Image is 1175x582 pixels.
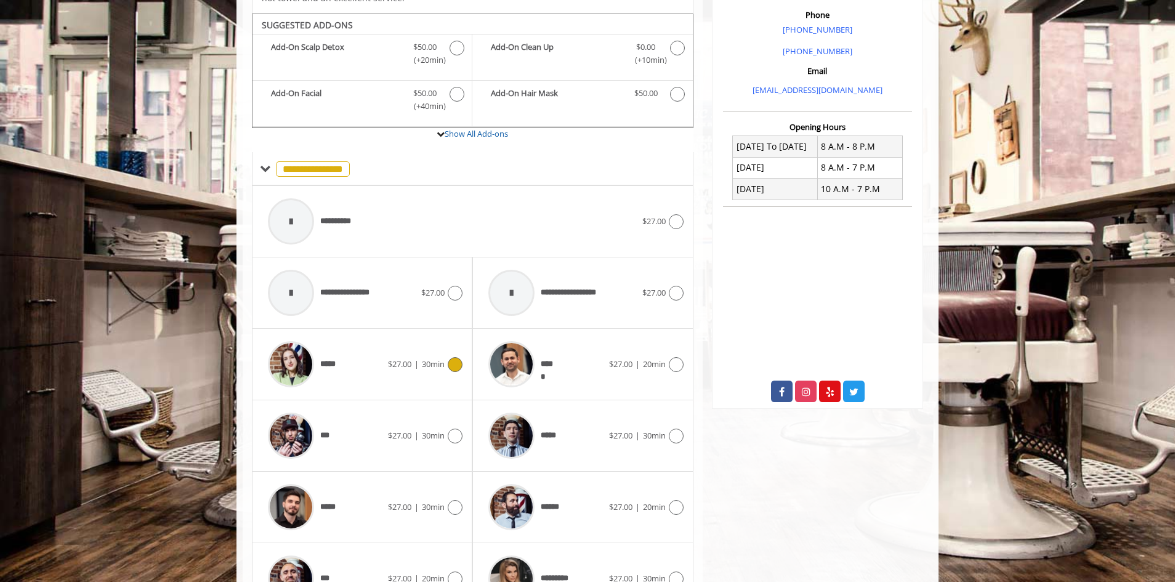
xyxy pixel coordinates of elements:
label: Add-On Scalp Detox [259,41,466,70]
span: $27.00 [609,358,632,370]
span: 30min [422,358,445,370]
b: Add-On Facial [271,87,401,113]
span: $27.00 [642,287,666,298]
div: Beard Trim Add-onS [252,14,693,128]
span: (+40min ) [407,100,443,113]
span: $0.00 [636,41,655,54]
a: [PHONE_NUMBER] [783,24,852,35]
b: Add-On Clean Up [491,41,621,67]
span: $27.00 [609,430,632,441]
span: $27.00 [388,358,411,370]
span: $50.00 [413,87,437,100]
td: [DATE] [733,179,818,200]
td: [DATE] To [DATE] [733,136,818,157]
span: 20min [643,501,666,512]
td: [DATE] [733,157,818,178]
span: | [636,501,640,512]
span: 20min [643,358,666,370]
span: 30min [422,430,445,441]
span: | [414,501,419,512]
td: 8 A.M - 7 P.M [817,157,902,178]
a: [PHONE_NUMBER] [783,46,852,57]
span: | [414,358,419,370]
span: 30min [422,501,445,512]
label: Add-On Clean Up [478,41,686,70]
b: Add-On Scalp Detox [271,41,401,67]
span: (+20min ) [407,54,443,67]
h3: Phone [726,10,909,19]
span: $27.00 [388,430,411,441]
b: Add-On Hair Mask [491,87,621,102]
span: | [636,358,640,370]
td: 10 A.M - 7 P.M [817,179,902,200]
label: Add-On Facial [259,87,466,116]
a: [EMAIL_ADDRESS][DOMAIN_NAME] [753,84,882,95]
span: $27.00 [421,287,445,298]
h3: Email [726,67,909,75]
td: 8 A.M - 8 P.M [817,136,902,157]
b: SUGGESTED ADD-ONS [262,19,353,31]
h3: Opening Hours [723,123,912,131]
span: $27.00 [609,501,632,512]
a: Show All Add-ons [445,128,508,139]
span: (+10min ) [628,54,664,67]
span: $27.00 [642,216,666,227]
span: | [414,430,419,441]
span: $50.00 [413,41,437,54]
label: Add-On Hair Mask [478,87,686,105]
span: $50.00 [634,87,658,100]
span: 30min [643,430,666,441]
span: $27.00 [388,501,411,512]
span: | [636,430,640,441]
